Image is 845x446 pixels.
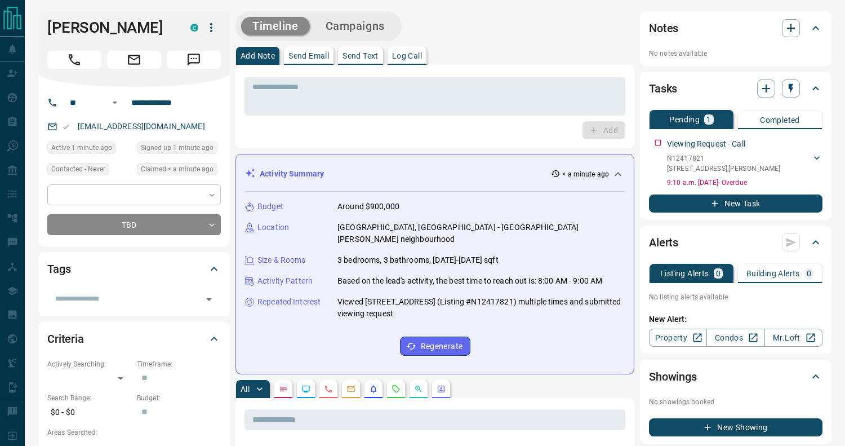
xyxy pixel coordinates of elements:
button: Open [108,96,122,109]
p: < a minute ago [562,169,609,179]
div: Criteria [47,325,221,352]
div: condos.ca [190,24,198,32]
p: No notes available [649,48,822,59]
p: Viewed [STREET_ADDRESS] (Listing #N12417821) multiple times and submitted viewing request [337,296,625,320]
p: Listing Alerts [660,270,709,277]
p: 0 [807,270,811,277]
h1: [PERSON_NAME] [47,19,174,37]
p: Budget: [137,393,221,403]
a: Condos [706,329,764,347]
p: Activity Summary [260,168,324,180]
p: N12417821 [667,153,780,164]
p: All [241,385,250,393]
button: New Showing [649,418,822,436]
span: Active 1 minute ago [51,142,112,153]
p: $0 - $0 [47,403,131,422]
h2: Tasks [649,80,677,98]
button: Timeline [241,17,310,36]
p: Location [257,222,289,233]
p: Building Alerts [746,270,800,277]
span: Signed up 1 minute ago [141,142,214,153]
div: Tasks [649,75,822,102]
a: Mr.Loft [764,329,822,347]
div: Tue Oct 14 2025 [137,163,221,179]
p: [STREET_ADDRESS] , [PERSON_NAME] [667,164,780,174]
svg: Opportunities [414,385,423,394]
h2: Alerts [649,233,678,251]
p: Activity Pattern [257,275,313,287]
h2: Tags [47,260,70,278]
a: Property [649,329,707,347]
span: Call [47,51,101,69]
div: N12417821[STREET_ADDRESS],[PERSON_NAME] [667,151,822,176]
p: No listing alerts available [649,292,822,302]
h2: Showings [649,368,697,386]
svg: Requests [392,385,401,394]
svg: Email Valid [62,123,70,131]
p: No showings booked [649,397,822,407]
span: Message [167,51,221,69]
button: Campaigns [314,17,396,36]
div: Activity Summary< a minute ago [245,164,625,184]
p: Send Text [343,52,379,60]
p: [GEOGRAPHIC_DATA], [GEOGRAPHIC_DATA] - [GEOGRAPHIC_DATA][PERSON_NAME] neighbourhood [337,222,625,245]
p: Size & Rooms [257,254,306,266]
div: TBD [47,214,221,235]
p: Add Note [241,52,275,60]
div: Notes [649,15,822,42]
p: 0 [716,270,721,277]
div: Alerts [649,229,822,256]
p: Budget [257,201,283,213]
h2: Criteria [47,330,84,348]
button: Regenerate [400,337,470,356]
p: Search Range: [47,393,131,403]
p: Log Call [392,52,422,60]
p: 1 [706,116,711,123]
a: [EMAIL_ADDRESS][DOMAIN_NAME] [78,122,205,131]
p: Based on the lead's activity, the best time to reach out is: 8:00 AM - 9:00 AM [337,275,602,287]
p: 3 bedrooms, 3 bathrooms, [DATE]-[DATE] sqft [337,254,499,266]
p: Actively Searching: [47,359,131,369]
p: New Alert: [649,313,822,325]
svg: Listing Alerts [369,385,378,394]
div: Tue Oct 14 2025 [47,142,131,157]
p: Timeframe: [137,359,221,369]
p: Completed [760,116,800,124]
div: Tue Oct 14 2025 [137,142,221,157]
p: Repeated Interest [257,296,321,308]
div: Tags [47,255,221,282]
button: New Task [649,195,822,213]
p: Send Email [288,52,329,60]
svg: Emails [346,385,355,394]
div: Showings [649,363,822,390]
svg: Lead Browsing Activity [301,385,310,394]
svg: Agent Actions [437,385,446,394]
svg: Calls [324,385,333,394]
p: Around $900,000 [337,201,399,213]
p: Areas Searched: [47,427,221,438]
span: Claimed < a minute ago [141,164,214,175]
p: Viewing Request - Call [667,138,745,150]
h2: Notes [649,19,678,37]
span: Email [107,51,161,69]
span: Contacted - Never [51,164,105,175]
button: Open [201,292,217,307]
svg: Notes [279,385,288,394]
p: Pending [669,116,700,123]
p: 9:10 a.m. [DATE] - Overdue [667,178,822,188]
